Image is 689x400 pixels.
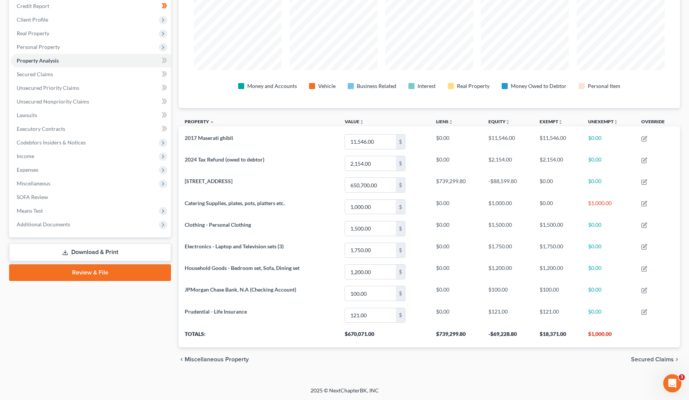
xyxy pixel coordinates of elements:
a: Unexemptunfold_more [588,119,618,124]
a: Review & File [9,264,171,281]
span: Prudential - Life Insurance [185,308,247,315]
span: Property Analysis [17,57,59,64]
span: Additional Documents [17,221,70,227]
a: SOFA Review [11,190,171,204]
i: unfold_more [449,120,453,124]
span: Lawsuits [17,112,37,118]
span: SOFA Review [17,194,48,200]
a: Property Analysis [11,54,171,67]
span: Credit Report [17,3,49,9]
div: $ [396,265,405,279]
td: $100.00 [482,283,534,304]
td: $0.00 [582,218,635,239]
td: $1,500.00 [534,218,582,239]
td: $0.00 [582,261,635,282]
input: 0.00 [345,156,396,171]
a: Secured Claims [11,67,171,81]
th: $739,299.80 [430,326,482,347]
div: $ [396,308,405,323]
a: Unsecured Priority Claims [11,81,171,95]
div: Money Owed to Debtor [511,82,567,90]
input: 0.00 [345,221,396,236]
td: $0.00 [430,196,482,218]
td: $2,154.00 [534,153,582,174]
span: Catering Supplies, plates, pots, platters etc. [185,200,285,206]
div: $ [396,156,405,171]
span: Secured Claims [631,356,674,362]
td: $739,299.80 [430,174,482,196]
span: Expenses [17,166,38,173]
div: $ [396,200,405,214]
a: Property expand_less [185,119,214,124]
td: $0.00 [430,304,482,326]
td: $1,750.00 [482,239,534,261]
i: expand_less [210,120,214,124]
a: Download & Print [9,243,171,261]
span: Household Goods - Bedroom set, Sofa, Dining set [185,265,300,271]
span: [STREET_ADDRESS] [185,178,232,184]
input: 0.00 [345,135,396,149]
div: $ [396,135,405,149]
span: 2024 Tax Refund (owed to debtor) [185,156,264,163]
input: 0.00 [345,308,396,323]
button: Secured Claims chevron_right [631,356,680,362]
td: $0.00 [582,239,635,261]
iframe: Intercom live chat [663,374,681,392]
span: Personal Property [17,44,60,50]
td: $1,000.00 [582,196,635,218]
input: 0.00 [345,200,396,214]
span: Executory Contracts [17,125,65,132]
a: Valueunfold_more [345,119,364,124]
td: $11,546.00 [534,131,582,152]
span: Codebtors Insiders & Notices [17,139,86,146]
input: 0.00 [345,243,396,257]
th: $1,000.00 [582,326,635,347]
div: Money and Accounts [247,82,297,90]
i: unfold_more [359,120,364,124]
div: $ [396,221,405,236]
th: Override [635,114,680,131]
th: Totals: [179,326,338,347]
td: $1,200.00 [482,261,534,282]
span: Real Property [17,30,49,36]
td: $0.00 [534,174,582,196]
a: Liensunfold_more [436,119,453,124]
span: Clothing - Personal Clothing [185,221,251,228]
td: $0.00 [430,153,482,174]
td: $1,750.00 [534,239,582,261]
i: unfold_more [558,120,563,124]
td: $121.00 [534,304,582,326]
i: chevron_right [674,356,680,362]
a: Lawsuits [11,108,171,122]
span: Electronics - Laptop and Television sets (3) [185,243,284,249]
div: Real Property [457,82,490,90]
span: Secured Claims [17,71,53,77]
td: $0.00 [430,239,482,261]
a: Executory Contracts [11,122,171,136]
td: $1,200.00 [534,261,582,282]
i: unfold_more [505,120,510,124]
a: Equityunfold_more [488,119,510,124]
div: $ [396,178,405,192]
span: JPMorgan Chase Bank, N.A (Checking Account) [185,286,296,293]
td: $1,500.00 [482,218,534,239]
td: $0.00 [582,153,635,174]
td: $0.00 [582,283,635,304]
span: Miscellaneous [17,180,50,187]
span: Unsecured Priority Claims [17,85,79,91]
span: Income [17,153,34,159]
td: $0.00 [582,304,635,326]
td: -$88,599.80 [482,174,534,196]
td: $0.00 [430,283,482,304]
input: 0.00 [345,178,396,192]
td: $0.00 [430,261,482,282]
div: $ [396,243,405,257]
span: 2017 Maserati ghibli [185,135,233,141]
input: 0.00 [345,265,396,279]
div: Personal Item [588,82,620,90]
td: $11,546.00 [482,131,534,152]
th: $670,071.00 [339,326,430,347]
td: $121.00 [482,304,534,326]
td: $100.00 [534,283,582,304]
span: Unsecured Nonpriority Claims [17,98,89,105]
